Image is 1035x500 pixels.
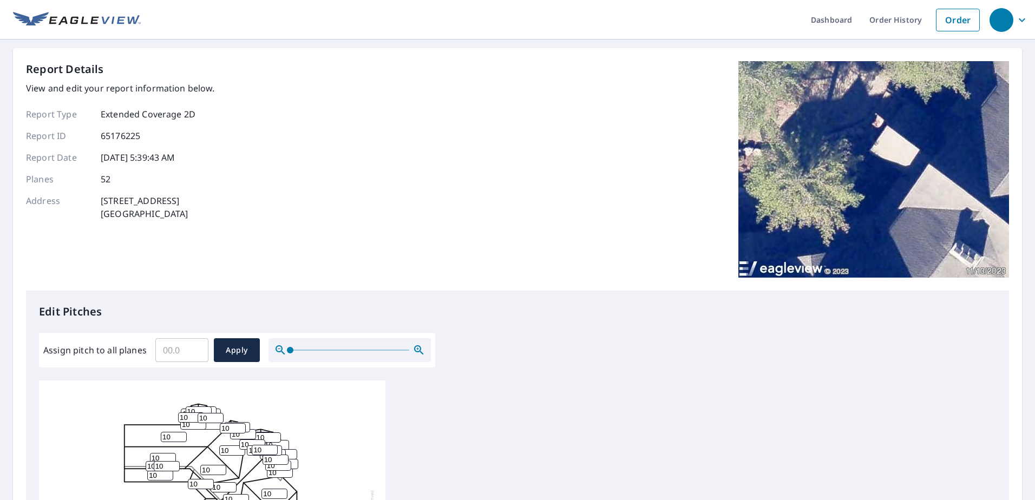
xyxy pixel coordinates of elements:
p: Report Type [26,108,91,121]
p: Edit Pitches [39,304,996,320]
p: 65176225 [101,129,140,142]
p: Report Date [26,151,91,164]
p: Address [26,194,91,220]
p: [DATE] 5:39:43 AM [101,151,175,164]
p: [STREET_ADDRESS] [GEOGRAPHIC_DATA] [101,194,188,220]
input: 00.0 [155,335,208,365]
img: Top image [738,61,1009,278]
p: Extended Coverage 2D [101,108,195,121]
img: EV Logo [13,12,141,28]
p: Report Details [26,61,104,77]
p: 52 [101,173,110,186]
span: Apply [222,344,251,357]
label: Assign pitch to all planes [43,344,147,357]
p: Planes [26,173,91,186]
p: View and edit your report information below. [26,82,215,95]
button: Apply [214,338,260,362]
a: Order [936,9,980,31]
p: Report ID [26,129,91,142]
